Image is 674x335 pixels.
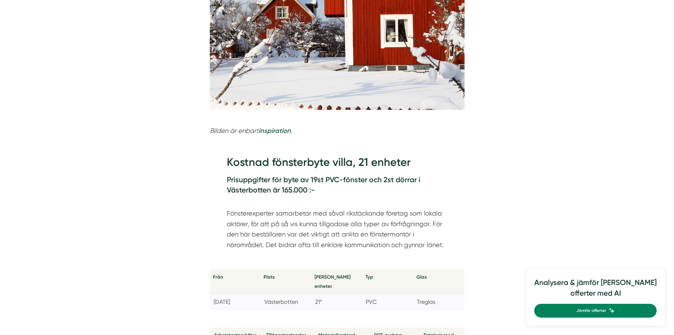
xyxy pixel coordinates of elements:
h2: Kostnad fönsterbyte villa, 21 enheter [227,155,448,174]
td: PVC [362,294,413,310]
em: inspiration [259,127,291,135]
th: [PERSON_NAME] enheter [312,269,363,294]
p: Fönsterexperter samarbetar med såväl rikstäckande företag som lokala aktörer, för att på så vis k... [227,197,448,250]
th: Glas [413,269,464,294]
td: Västerbotten [261,294,312,310]
em: Bilden är enbart [210,127,259,134]
em: . [291,127,292,134]
th: Typ [362,269,413,294]
h4: Prisuppgifter för byte av 19st PVC-fönster och 2st dörrar i Västerbotten är 165.000 :- [227,174,448,197]
td: Treglas [413,294,464,310]
a: inspiration [259,127,291,134]
td: [DATE] [210,294,261,310]
a: Jämför offerter [534,304,657,318]
th: Från [210,269,261,294]
h4: Analysera & jämför [PERSON_NAME] offerter med AI [534,277,657,304]
th: Plats [261,269,312,294]
span: Jämför offerter [576,307,606,314]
